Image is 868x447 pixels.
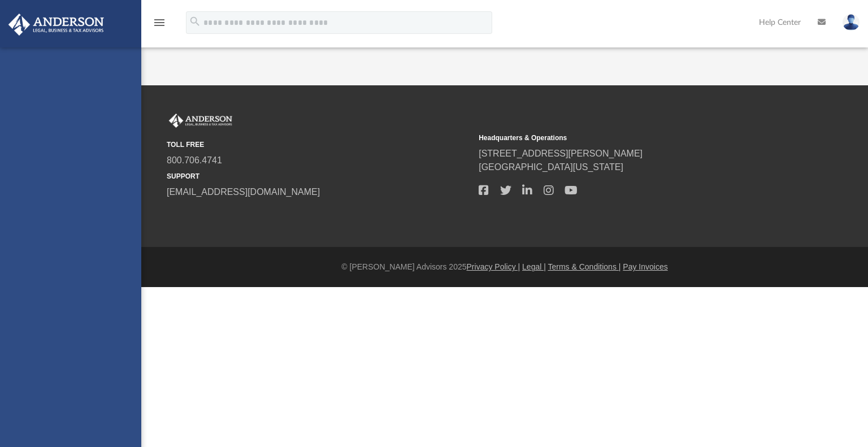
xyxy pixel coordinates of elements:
img: Anderson Advisors Platinum Portal [5,14,107,36]
img: User Pic [843,14,860,31]
a: [STREET_ADDRESS][PERSON_NAME] [479,149,643,158]
i: menu [153,16,166,29]
i: search [189,15,201,28]
a: [GEOGRAPHIC_DATA][US_STATE] [479,162,623,172]
small: SUPPORT [167,171,471,181]
img: Anderson Advisors Platinum Portal [167,114,235,128]
a: 800.706.4741 [167,155,222,165]
small: TOLL FREE [167,140,471,150]
a: Pay Invoices [623,262,667,271]
a: Legal | [522,262,546,271]
a: menu [153,21,166,29]
a: Terms & Conditions | [548,262,621,271]
a: [EMAIL_ADDRESS][DOMAIN_NAME] [167,187,320,197]
div: © [PERSON_NAME] Advisors 2025 [141,261,868,273]
a: Privacy Policy | [467,262,520,271]
small: Headquarters & Operations [479,133,783,143]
